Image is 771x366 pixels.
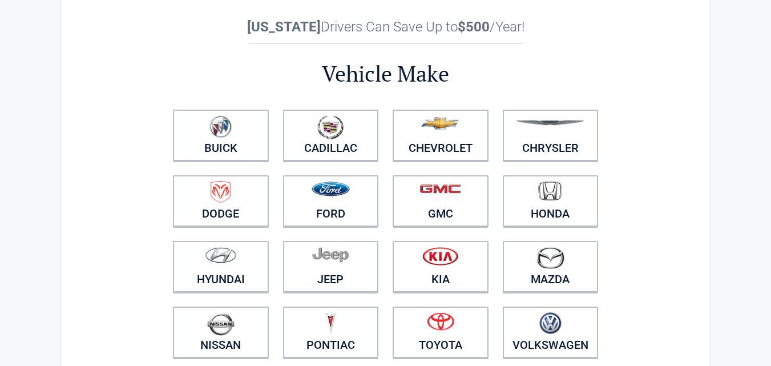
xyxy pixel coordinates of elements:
a: Kia [393,241,489,292]
img: jeep [312,247,349,263]
img: chevrolet [421,117,459,130]
img: buick [209,115,232,138]
img: volkswagen [539,312,562,335]
img: kia [422,247,458,266]
img: pontiac [325,312,336,334]
img: gmc [419,184,461,194]
a: Nissan [173,307,269,358]
h2: Drivers Can Save Up to /Year [166,19,606,35]
img: mazda [536,247,564,269]
a: Pontiac [283,307,379,358]
a: Ford [283,175,379,227]
img: chrysler [515,120,585,126]
img: hyundai [205,247,237,263]
a: Chrysler [503,110,599,161]
a: Chevrolet [393,110,489,161]
a: Jeep [283,241,379,292]
a: Buick [173,110,269,161]
a: Volkswagen [503,307,599,358]
img: nissan [207,312,235,336]
img: toyota [427,312,454,331]
img: cadillac [317,115,344,139]
a: Cadillac [283,110,379,161]
a: Dodge [173,175,269,227]
b: [US_STATE] [247,19,321,35]
img: dodge [211,181,231,203]
img: ford [312,182,350,196]
b: $500 [458,19,490,35]
a: GMC [393,175,489,227]
a: Honda [503,175,599,227]
a: Toyota [393,307,489,358]
h2: Vehicle Make [166,59,606,89]
a: Hyundai [173,241,269,292]
img: honda [538,181,562,201]
a: Mazda [503,241,599,292]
